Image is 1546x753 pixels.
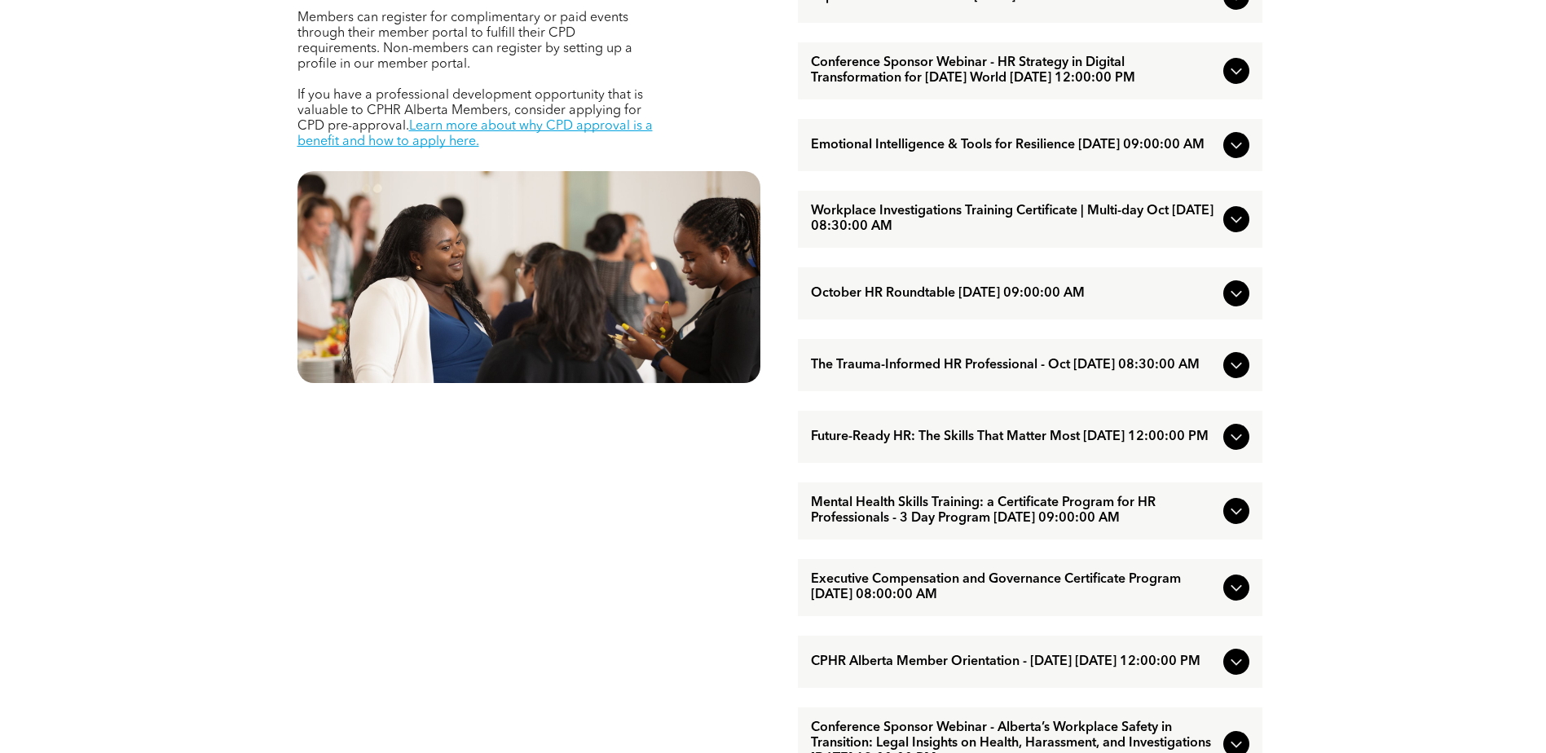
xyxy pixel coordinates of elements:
span: Conference Sponsor Webinar - HR Strategy in Digital Transformation for [DATE] World [DATE] 12:00:... [811,55,1217,86]
a: Learn more about why CPD approval is a benefit and how to apply here. [297,120,653,148]
span: CPHR Alberta Member Orientation - [DATE] [DATE] 12:00:00 PM [811,654,1217,670]
span: The Trauma-Informed HR Professional - Oct [DATE] 08:30:00 AM [811,358,1217,373]
span: Mental Health Skills Training: a Certificate Program for HR Professionals - 3 Day Program [DATE] ... [811,495,1217,526]
span: Emotional Intelligence & Tools for Resilience [DATE] 09:00:00 AM [811,138,1217,153]
span: Executive Compensation and Governance Certificate Program [DATE] 08:00:00 AM [811,572,1217,603]
span: October HR Roundtable [DATE] 09:00:00 AM [811,286,1217,302]
span: Workplace Investigations Training Certificate | Multi-day Oct [DATE] 08:30:00 AM [811,204,1217,235]
span: If you have a professional development opportunity that is valuable to CPHR Alberta Members, cons... [297,89,643,133]
span: Future-Ready HR: The Skills That Matter Most [DATE] 12:00:00 PM [811,429,1217,445]
span: Members can register for complimentary or paid events through their member portal to fulfill thei... [297,11,632,71]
